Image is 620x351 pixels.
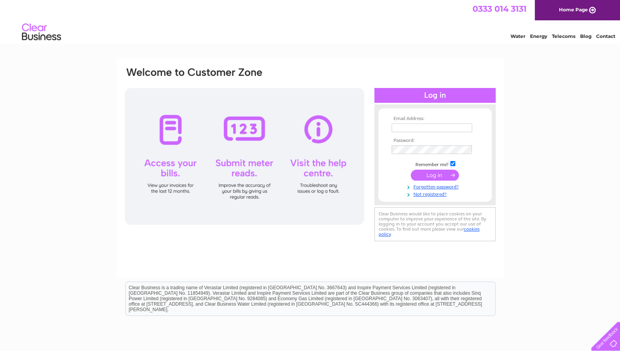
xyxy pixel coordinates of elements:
[126,4,495,38] div: Clear Business is a trading name of Verastar Limited (registered in [GEOGRAPHIC_DATA] No. 3667643...
[390,116,480,122] th: Email Address:
[374,207,496,241] div: Clear Business would like to place cookies on your computer to improve your experience of the sit...
[392,183,480,190] a: Forgotten password?
[552,33,575,39] a: Telecoms
[392,190,480,197] a: Not registered?
[390,160,480,168] td: Remember me?
[580,33,591,39] a: Blog
[22,20,61,44] img: logo.png
[390,138,480,143] th: Password:
[510,33,525,39] a: Water
[411,170,459,181] input: Submit
[379,226,480,237] a: cookies policy
[530,33,547,39] a: Energy
[596,33,615,39] a: Contact
[473,4,527,14] a: 0333 014 3131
